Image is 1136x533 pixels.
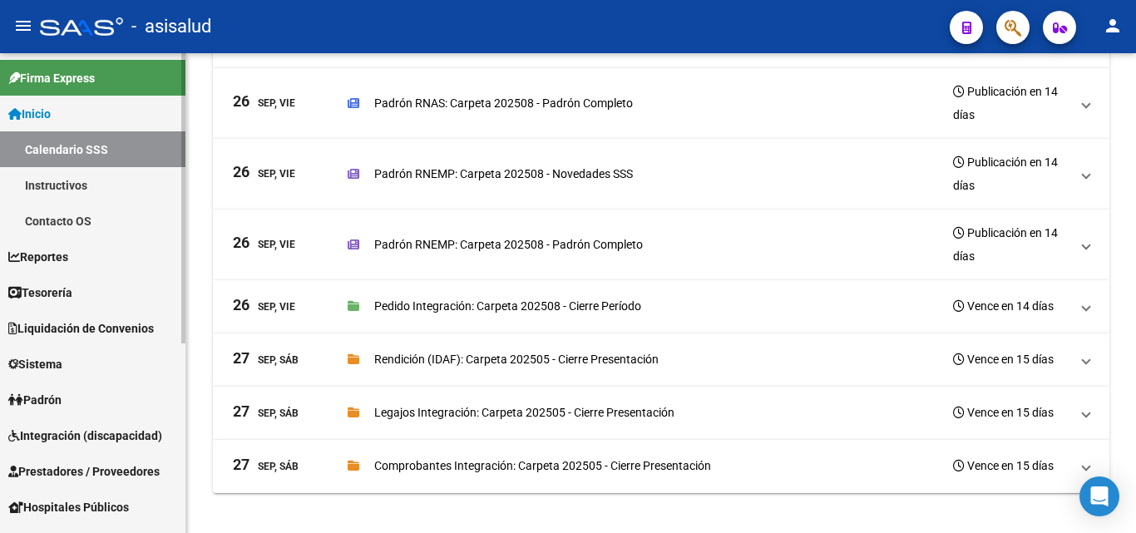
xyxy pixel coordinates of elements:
[374,403,674,422] p: Legajos Integración: Carpeta 202505 - Cierre Presentación
[953,221,1069,268] h3: Publicación en 14 días
[8,319,154,338] span: Liquidación de Convenios
[8,69,95,87] span: Firma Express
[8,248,68,266] span: Reportes
[131,8,211,45] span: - asisalud
[953,151,1069,197] h3: Publicación en 14 días
[374,235,643,254] p: Padrón RNEMP: Carpeta 202508 - Padrón Completo
[8,462,160,481] span: Prestadores / Proveedores
[374,165,633,183] p: Padrón RNEMP: Carpeta 202508 - Novedades SSS
[953,454,1054,477] h3: Vence en 15 días
[8,284,72,302] span: Tesorería
[213,68,1109,139] mat-expansion-panel-header: 26Sep, ViePadrón RNAS: Carpeta 202508 - Padrón CompletoPublicación en 14 días
[953,294,1054,318] h3: Vence en 14 días
[213,440,1109,493] mat-expansion-panel-header: 27Sep, SábComprobantes Integración: Carpeta 202505 - Cierre PresentaciónVence en 15 días
[233,457,299,475] div: Sep, Sáb
[233,351,299,368] div: Sep, Sáb
[953,80,1069,126] h3: Publicación en 14 días
[8,391,62,409] span: Padrón
[213,139,1109,210] mat-expansion-panel-header: 26Sep, ViePadrón RNEMP: Carpeta 202508 - Novedades SSSPublicación en 14 días
[8,105,51,123] span: Inicio
[233,235,295,253] div: Sep, Vie
[8,427,162,445] span: Integración (discapacidad)
[233,298,295,315] div: Sep, Vie
[8,355,62,373] span: Sistema
[233,165,295,182] div: Sep, Vie
[233,298,249,313] span: 26
[233,351,249,366] span: 27
[953,401,1054,424] h3: Vence en 15 días
[233,235,249,250] span: 26
[233,94,295,111] div: Sep, Vie
[374,94,633,112] p: Padrón RNAS: Carpeta 202508 - Padrón Completo
[1103,16,1123,36] mat-icon: person
[953,348,1054,371] h3: Vence en 15 días
[213,280,1109,333] mat-expansion-panel-header: 26Sep, ViePedido Integración: Carpeta 202508 - Cierre PeríodoVence en 14 días
[233,404,249,419] span: 27
[374,457,711,475] p: Comprobantes Integración: Carpeta 202505 - Cierre Presentación
[213,333,1109,387] mat-expansion-panel-header: 27Sep, SábRendición (IDAF): Carpeta 202505 - Cierre PresentaciónVence en 15 días
[8,498,129,516] span: Hospitales Públicos
[374,297,641,315] p: Pedido Integración: Carpeta 202508 - Cierre Período
[374,350,659,368] p: Rendición (IDAF): Carpeta 202505 - Cierre Presentación
[233,457,249,472] span: 27
[233,404,299,422] div: Sep, Sáb
[233,94,249,109] span: 26
[13,16,33,36] mat-icon: menu
[213,210,1109,280] mat-expansion-panel-header: 26Sep, ViePadrón RNEMP: Carpeta 202508 - Padrón CompletoPublicación en 14 días
[213,387,1109,440] mat-expansion-panel-header: 27Sep, SábLegajos Integración: Carpeta 202505 - Cierre PresentaciónVence en 15 días
[1079,476,1119,516] div: Open Intercom Messenger
[233,165,249,180] span: 26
